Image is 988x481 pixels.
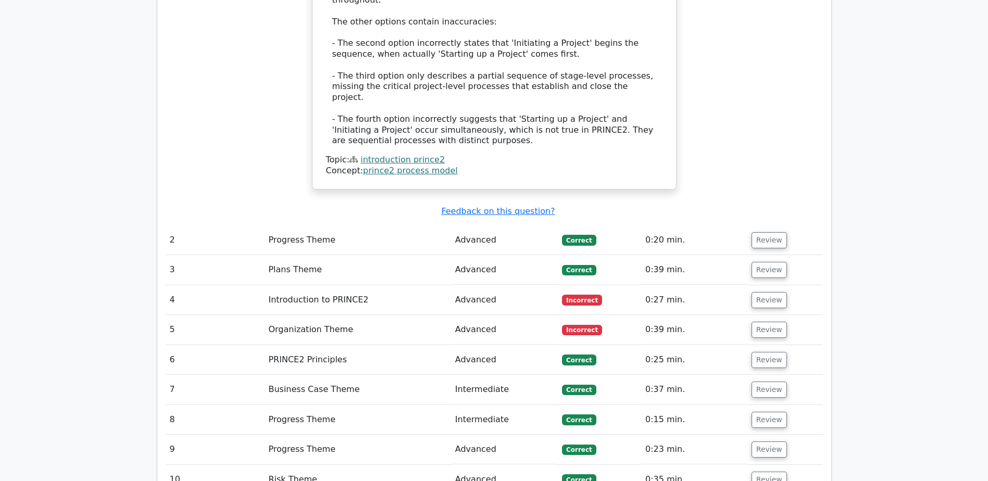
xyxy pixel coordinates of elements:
[264,225,451,255] td: Progress Theme
[562,325,602,335] span: Incorrect
[264,285,451,315] td: Introduction to PRINCE2
[752,352,787,368] button: Review
[264,345,451,375] td: PRINCE2 Principles
[360,155,445,164] a: introduction prince2
[641,345,747,375] td: 0:25 min.
[562,295,602,305] span: Incorrect
[641,225,747,255] td: 0:20 min.
[166,405,265,435] td: 8
[451,285,558,315] td: Advanced
[752,322,787,338] button: Review
[264,315,451,345] td: Organization Theme
[264,255,451,285] td: Plans Theme
[166,315,265,345] td: 5
[752,262,787,278] button: Review
[166,375,265,404] td: 7
[441,206,555,216] a: Feedback on this question?
[264,375,451,404] td: Business Case Theme
[451,315,558,345] td: Advanced
[641,435,747,464] td: 0:23 min.
[326,155,662,166] div: Topic:
[326,166,662,176] div: Concept:
[451,225,558,255] td: Advanced
[451,375,558,404] td: Intermediate
[752,232,787,248] button: Review
[451,345,558,375] td: Advanced
[641,405,747,435] td: 0:15 min.
[166,435,265,464] td: 9
[166,345,265,375] td: 6
[641,315,747,345] td: 0:39 min.
[451,435,558,464] td: Advanced
[752,412,787,428] button: Review
[641,255,747,285] td: 0:39 min.
[752,382,787,398] button: Review
[363,166,458,175] a: prince2 process model
[752,292,787,308] button: Review
[451,255,558,285] td: Advanced
[451,405,558,435] td: Intermediate
[562,265,596,275] span: Correct
[166,255,265,285] td: 3
[562,414,596,425] span: Correct
[264,405,451,435] td: Progress Theme
[562,445,596,455] span: Correct
[166,225,265,255] td: 2
[264,435,451,464] td: Progress Theme
[752,441,787,458] button: Review
[166,285,265,315] td: 4
[641,375,747,404] td: 0:37 min.
[562,235,596,245] span: Correct
[641,285,747,315] td: 0:27 min.
[562,355,596,365] span: Correct
[562,385,596,395] span: Correct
